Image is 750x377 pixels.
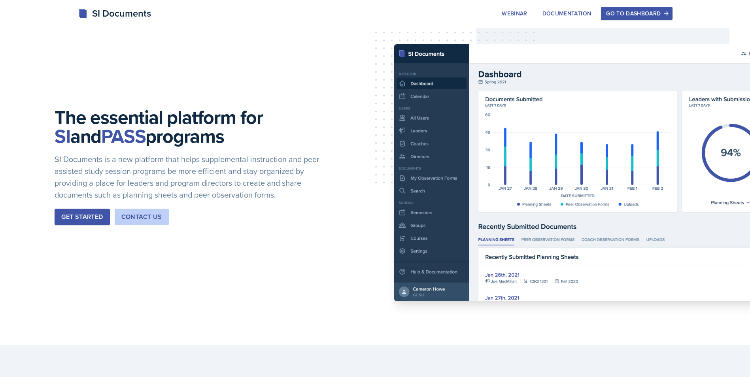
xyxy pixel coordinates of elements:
[497,7,532,20] button: Webinar
[78,6,151,21] div: SI Documents
[115,209,169,225] button: Contact Us
[502,10,527,17] div: Webinar
[537,7,597,20] button: Documentation
[61,212,103,222] div: Get Started
[55,209,110,225] button: Get Started
[542,10,591,17] div: Documentation
[121,212,162,222] div: Contact Us
[601,7,672,20] button: Go to Dashboard
[606,10,667,17] div: Go to Dashboard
